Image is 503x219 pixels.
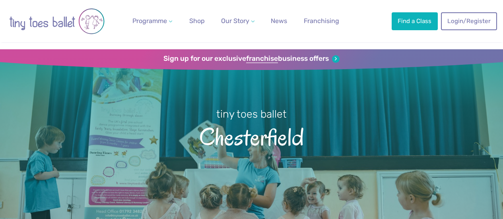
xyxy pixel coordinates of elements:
span: Our Story [221,17,249,25]
strong: franchise [246,54,278,63]
span: Shop [189,17,205,25]
a: Programme [129,13,175,29]
span: Franchising [304,17,339,25]
a: Franchising [301,13,342,29]
a: Shop [186,13,208,29]
a: Find a Class [392,12,438,30]
a: News [268,13,290,29]
a: Our Story [218,13,258,29]
a: Sign up for our exclusivefranchisebusiness offers [163,54,340,63]
span: Programme [132,17,167,25]
span: Chesterfield [13,121,490,151]
a: Login/Register [441,12,497,30]
span: News [271,17,287,25]
small: tiny toes ballet [216,108,287,120]
img: tiny toes ballet [9,4,105,38]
